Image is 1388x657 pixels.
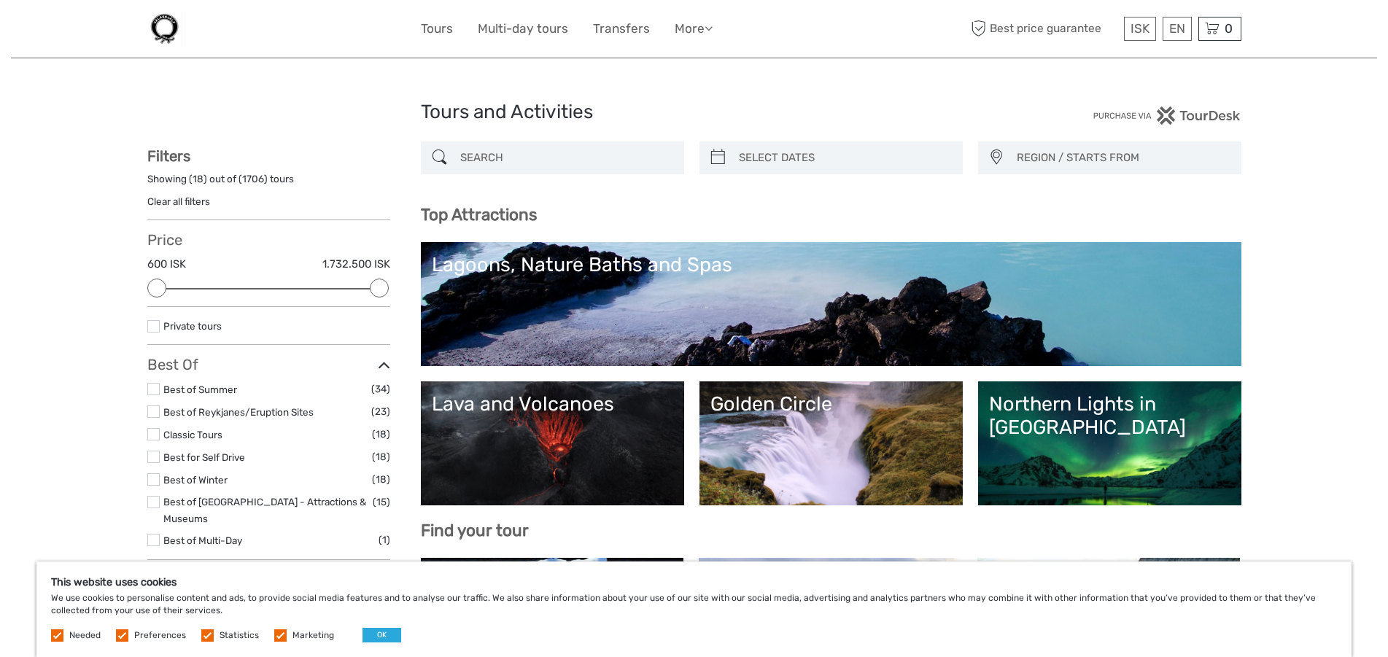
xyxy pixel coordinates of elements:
span: 0 [1222,21,1235,36]
span: (23) [371,403,390,420]
label: Needed [69,629,101,642]
a: Best for Self Drive [163,451,245,463]
button: REGION / STARTS FROM [1010,146,1234,170]
button: OK [362,628,401,642]
span: (18) [372,448,390,465]
input: SELECT DATES [733,145,955,171]
div: We use cookies to personalise content and ads, to provide social media features and to analyse ou... [36,561,1352,657]
a: Transfers [593,18,650,39]
strong: Filters [147,147,190,165]
a: Best of Summer [163,384,237,395]
span: (34) [371,381,390,397]
span: ISK [1131,21,1149,36]
h5: This website uses cookies [51,576,1337,588]
a: Best of Reykjanes/Eruption Sites [163,406,314,418]
div: Showing ( ) out of ( ) tours [147,172,390,195]
a: Private tours [163,320,222,332]
div: Lava and Volcanoes [432,392,673,416]
a: Classic Tours [163,429,222,440]
img: PurchaseViaTourDesk.png [1093,106,1241,125]
label: Marketing [292,629,334,642]
div: EN [1163,17,1192,41]
a: Northern Lights in [GEOGRAPHIC_DATA] [989,392,1230,494]
span: (18) [372,426,390,443]
label: Statistics [220,629,259,642]
a: Best of Multi-Day [163,534,242,546]
img: 1580-896266a0-e805-4927-a656-890bb10f5993_logo_small.jpg [147,11,182,47]
div: Northern Lights in [GEOGRAPHIC_DATA] [989,392,1230,440]
a: Clear all filters [147,195,210,207]
h1: Tours and Activities [421,101,968,124]
label: 1706 [242,172,264,186]
div: Lagoons, Nature Baths and Spas [432,253,1230,276]
span: (1) [379,532,390,548]
h3: Best Of [147,356,390,373]
a: Lava and Volcanoes [432,392,673,494]
a: Lagoons, Nature Baths and Spas [432,253,1230,355]
a: Golden Circle [710,392,952,494]
label: 1.732.500 ISK [322,257,390,272]
label: 18 [193,172,203,186]
span: (15) [373,494,390,510]
h3: Price [147,231,390,249]
b: Top Attractions [421,205,537,225]
label: 600 ISK [147,257,186,272]
button: Open LiveChat chat widget [168,23,185,40]
a: Best of [GEOGRAPHIC_DATA] - Attractions & Museums [163,496,366,524]
input: SEARCH [454,145,677,171]
a: Best of Winter [163,474,228,486]
span: (18) [372,471,390,488]
label: Preferences [134,629,186,642]
p: We're away right now. Please check back later! [20,26,165,37]
a: Tours [421,18,453,39]
a: Multi-day tours [478,18,568,39]
b: Find your tour [421,521,529,540]
span: Best price guarantee [968,17,1120,41]
a: More [675,18,713,39]
div: Golden Circle [710,392,952,416]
